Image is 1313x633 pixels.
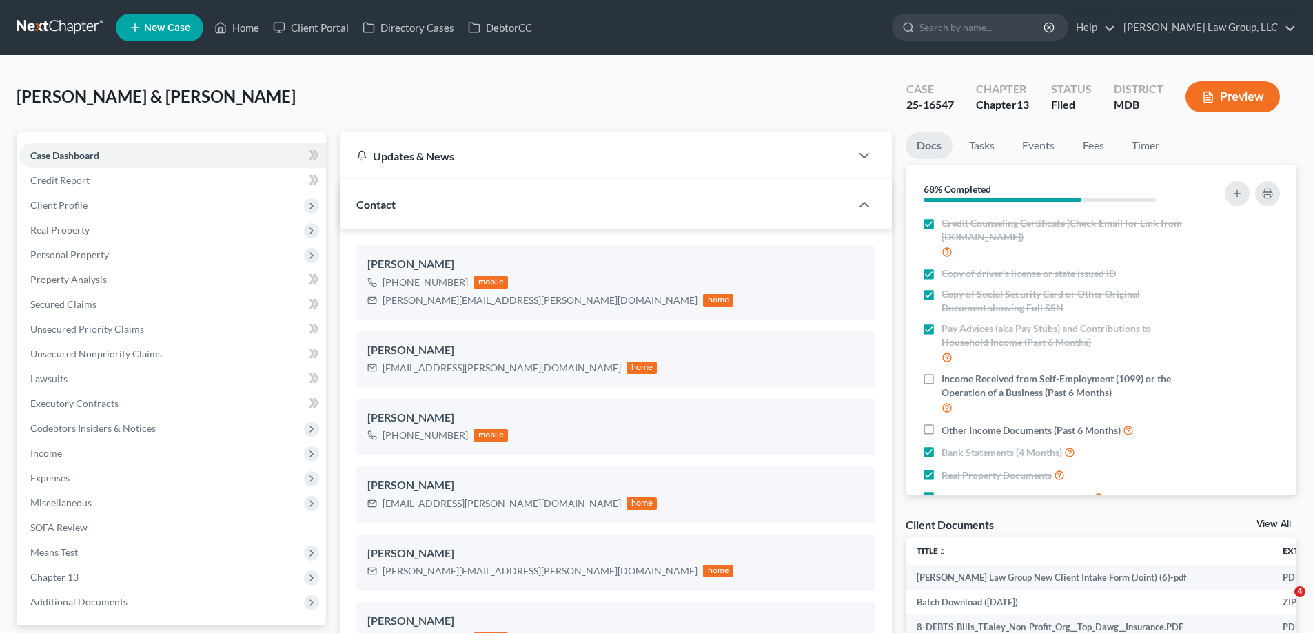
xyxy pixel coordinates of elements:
[1294,586,1305,597] span: 4
[30,149,99,161] span: Case Dashboard
[30,397,119,409] span: Executory Contracts
[383,276,468,289] div: [PHONE_NUMBER]
[17,86,296,106] span: [PERSON_NAME] & [PERSON_NAME]
[906,517,994,532] div: Client Documents
[627,362,657,374] div: home
[917,546,946,556] a: Titleunfold_more
[356,15,461,40] a: Directory Cases
[19,317,326,342] a: Unsecured Priority Claims
[30,571,79,583] span: Chapter 13
[1185,81,1280,112] button: Preview
[942,322,1187,349] span: Pay Advices (aka Pay Stubs) and Contributions to Household Income (Past 6 Months)
[1051,97,1092,113] div: Filed
[30,596,128,608] span: Additional Documents
[367,256,864,273] div: [PERSON_NAME]
[906,132,953,159] a: Docs
[942,491,1091,505] span: Current Valuation of Real Property
[30,546,78,558] span: Means Test
[906,590,1272,614] td: Batch Download ([DATE])
[942,216,1187,244] span: Credit Counseling Certificate (Check Email for Link from [DOMAIN_NAME])
[976,81,1029,97] div: Chapter
[474,429,508,442] div: mobile
[906,81,954,97] div: Case
[383,564,698,578] div: [PERSON_NAME][EMAIL_ADDRESS][PERSON_NAME][DOMAIN_NAME]
[942,424,1121,437] span: Other Income Documents (Past 6 Months)
[19,366,326,391] a: Lawsuits
[1114,81,1163,97] div: District
[383,428,468,442] div: [PHONE_NUMBER]
[924,183,991,195] strong: 68% Completed
[30,373,68,384] span: Lawsuits
[30,174,90,186] span: Credit Report
[367,342,864,359] div: [PERSON_NAME]
[19,342,326,366] a: Unsecured Nonpriority Claims
[958,132,1006,159] a: Tasks
[30,224,90,236] span: Real Property
[19,391,326,416] a: Executory Contracts
[942,446,1062,459] span: Bank Statements (4 Months)
[942,372,1187,399] span: Income Received from Self-Employment (1099) or the Operation of a Business (Past 6 Months)
[461,15,539,40] a: DebtorCC
[19,515,326,540] a: SOFA Review
[1114,97,1163,113] div: MDB
[30,273,107,285] span: Property Analysis
[19,168,326,193] a: Credit Report
[1121,132,1170,159] a: Timer
[30,249,109,260] span: Personal Property
[30,422,156,434] span: Codebtors Insiders & Notices
[1256,519,1291,529] a: View All
[367,410,864,426] div: [PERSON_NAME]
[703,294,733,307] div: home
[19,267,326,292] a: Property Analysis
[30,472,70,484] span: Expenses
[367,477,864,494] div: [PERSON_NAME]
[30,447,62,459] span: Income
[1117,15,1296,40] a: [PERSON_NAME] Law Group, LLC
[1266,586,1299,619] iframe: Intercom live chat
[30,323,144,335] span: Unsecured Priority Claims
[1017,98,1029,111] span: 13
[1051,81,1092,97] div: Status
[19,143,326,168] a: Case Dashboard
[938,548,946,556] i: unfold_more
[30,497,92,508] span: Miscellaneous
[30,199,88,211] span: Client Profile
[919,14,1046,40] input: Search by name...
[367,613,864,630] div: [PERSON_NAME]
[19,292,326,317] a: Secured Claims
[1069,15,1115,40] a: Help
[383,497,621,510] div: [EMAIL_ADDRESS][PERSON_NAME][DOMAIN_NAME]
[30,521,88,533] span: SOFA Review
[30,298,96,310] span: Secured Claims
[906,565,1272,590] td: [PERSON_NAME] Law Group New Client Intake Form (Joint) (6)-pdf
[942,267,1116,280] span: Copy of driver's license or state issued ID
[703,565,733,577] div: home
[976,97,1029,113] div: Chapter
[474,276,508,289] div: mobile
[1011,132,1066,159] a: Events
[266,15,356,40] a: Client Portal
[367,546,864,562] div: [PERSON_NAME]
[942,468,1052,482] span: Real Property Documents
[144,23,190,33] span: New Case
[383,361,621,375] div: [EMAIL_ADDRESS][PERSON_NAME][DOMAIN_NAME]
[356,198,396,211] span: Contact
[356,149,834,163] div: Updates & News
[30,348,162,360] span: Unsecured Nonpriority Claims
[906,97,954,113] div: 25-16547
[627,497,657,510] div: home
[383,293,698,307] div: [PERSON_NAME][EMAIL_ADDRESS][PERSON_NAME][DOMAIN_NAME]
[1071,132,1115,159] a: Fees
[207,15,266,40] a: Home
[942,287,1187,315] span: Copy of Social Security Card or Other Original Document showing Full SSN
